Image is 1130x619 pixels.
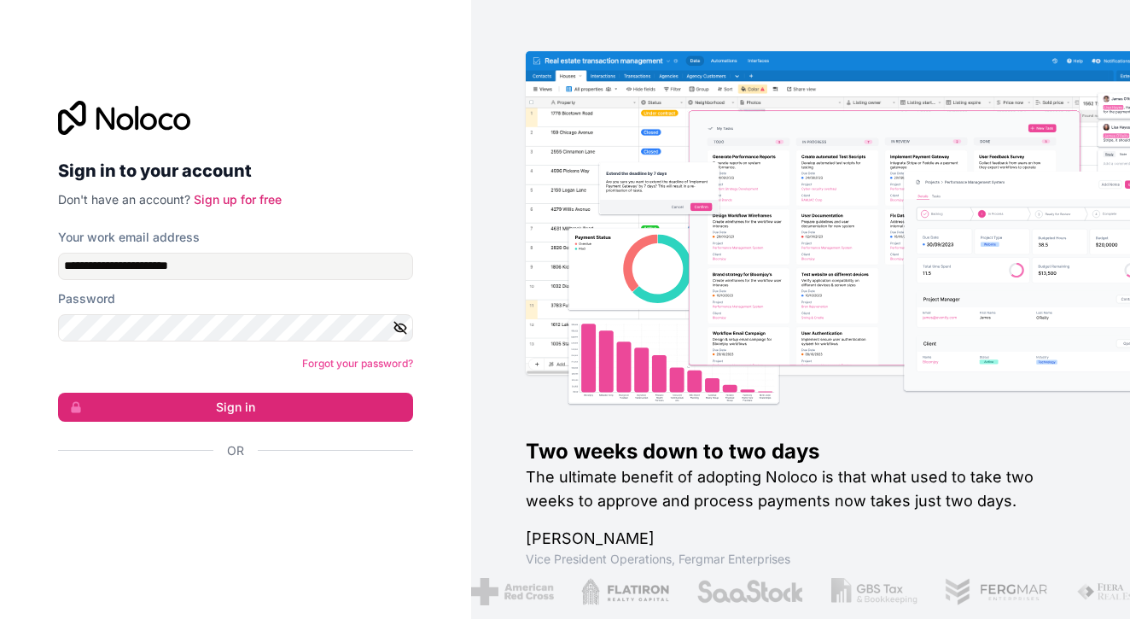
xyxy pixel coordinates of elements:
h2: Sign in to your account [58,155,413,186]
button: Sign in [58,393,413,422]
img: /assets/american-red-cross-BAupjrZR.png [471,578,554,605]
h1: Two weeks down to two days [526,438,1075,465]
span: Don't have an account? [58,192,190,207]
img: /assets/flatiron-C8eUkumj.png [581,578,670,605]
label: Password [58,290,115,307]
h1: Vice President Operations , Fergmar Enterprises [526,551,1075,568]
a: Forgot your password? [302,357,413,370]
h2: The ultimate benefit of adopting Noloco is that what used to take two weeks to approve and proces... [526,465,1075,513]
iframe: Sign in with Google Button [50,478,408,516]
img: /assets/saastock-C6Zbiodz.png [696,578,804,605]
input: Password [58,314,413,342]
h1: [PERSON_NAME] [526,527,1075,551]
input: Email address [58,253,413,280]
span: Or [227,442,244,459]
a: Sign up for free [194,192,282,207]
label: Your work email address [58,229,200,246]
img: /assets/fergmar-CudnrXN5.png [945,578,1049,605]
img: /assets/gbstax-C-GtDUiK.png [831,578,918,605]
